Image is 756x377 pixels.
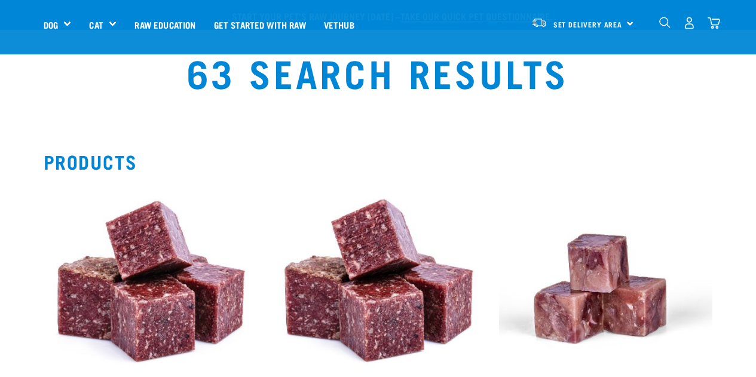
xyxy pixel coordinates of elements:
[44,151,713,172] h2: Products
[148,50,608,93] h1: 63 Search Results
[659,17,671,28] img: home-icon-1@2x.png
[683,17,696,29] img: user.png
[708,17,720,29] img: home-icon@2x.png
[531,17,547,28] img: van-moving.png
[553,22,623,26] span: Set Delivery Area
[126,1,204,48] a: Raw Education
[89,18,103,32] a: Cat
[44,18,58,32] a: Dog
[315,1,363,48] a: Vethub
[205,1,315,48] a: Get started with Raw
